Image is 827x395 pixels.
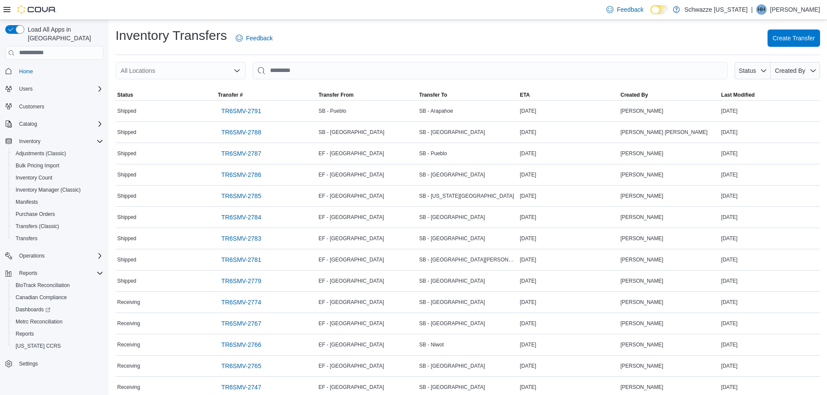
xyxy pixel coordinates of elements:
span: Dark Mode [650,14,651,15]
div: [DATE] [719,127,820,137]
span: Inventory Count [12,173,103,183]
span: [PERSON_NAME] [620,171,663,178]
button: Status [735,62,771,79]
span: Users [16,84,103,94]
a: Inventory Manager (Classic) [12,185,84,195]
span: SB - [GEOGRAPHIC_DATA] [419,235,485,242]
a: Reports [12,329,37,339]
a: TR6SMV-2783 [218,230,265,247]
div: [DATE] [719,276,820,286]
span: [PERSON_NAME] [620,320,663,327]
button: Last Modified [719,90,820,100]
button: Catalog [16,119,40,129]
span: BioTrack Reconciliation [12,280,103,291]
span: SB - Pueblo [419,150,447,157]
span: Settings [19,360,38,367]
button: Operations [2,250,107,262]
span: Transfer From [319,91,354,98]
a: TR6SMV-2766 [218,336,265,353]
a: TR6SMV-2788 [218,124,265,141]
span: Receiving [117,362,140,369]
button: Reports [9,328,107,340]
span: SB - [GEOGRAPHIC_DATA] [419,171,485,178]
span: Status [739,67,756,74]
div: [DATE] [719,233,820,244]
span: [PERSON_NAME] [620,108,663,114]
button: Transfers [9,232,107,245]
a: TR6SMV-2785 [218,187,265,205]
a: TR6SMV-2781 [218,251,265,268]
button: ETA [518,90,619,100]
button: Transfers (Classic) [9,220,107,232]
span: [PERSON_NAME] [620,214,663,221]
span: Purchase Orders [16,211,55,218]
span: TR6SMV-2783 [221,234,261,243]
span: SB - Arapahoe [419,108,453,114]
span: TR6SMV-2791 [221,107,261,115]
span: EF - [GEOGRAPHIC_DATA] [319,214,384,221]
span: Receiving [117,341,140,348]
span: Settings [16,358,103,369]
span: Adjustments (Classic) [16,150,66,157]
div: [DATE] [518,191,619,201]
div: [DATE] [719,361,820,371]
span: Purchase Orders [12,209,103,219]
div: [DATE] [518,170,619,180]
span: [PERSON_NAME] [620,384,663,391]
span: Created By [775,67,805,74]
span: SB - [GEOGRAPHIC_DATA] [419,214,485,221]
span: Transfers [12,233,103,244]
span: Status [117,91,133,98]
a: Transfers [12,233,41,244]
span: Shipped [117,171,136,178]
a: BioTrack Reconciliation [12,280,73,291]
nav: Complex example [5,62,103,393]
span: [PERSON_NAME] [620,362,663,369]
span: Reports [16,330,34,337]
div: Hannah Hall [756,4,767,15]
span: [PERSON_NAME] [620,256,663,263]
div: [DATE] [719,297,820,307]
span: TR6SMV-2788 [221,128,261,137]
span: Transfers (Classic) [12,221,103,232]
span: TR6SMV-2767 [221,319,261,328]
div: [DATE] [518,127,619,137]
span: EF - [GEOGRAPHIC_DATA] [319,256,384,263]
span: Inventory [16,136,103,147]
span: TR6SMV-2786 [221,170,261,179]
button: Manifests [9,196,107,208]
span: Canadian Compliance [12,292,103,303]
span: Transfers (Classic) [16,223,59,230]
span: Receiving [117,299,140,306]
button: Home [2,65,107,78]
span: Customers [19,103,44,110]
a: Adjustments (Classic) [12,148,69,159]
span: Reports [19,270,37,277]
a: Feedback [232,29,276,47]
button: [US_STATE] CCRS [9,340,107,352]
a: Home [16,66,36,77]
span: Shipped [117,108,136,114]
div: [DATE] [518,297,619,307]
button: Metrc Reconciliation [9,316,107,328]
div: [DATE] [719,106,820,116]
a: Purchase Orders [12,209,59,219]
a: TR6SMV-2779 [218,272,265,290]
span: EF - [GEOGRAPHIC_DATA] [319,193,384,199]
a: TR6SMV-2791 [218,102,265,120]
div: [DATE] [719,318,820,329]
div: [DATE] [719,382,820,392]
span: Feedback [617,5,643,14]
span: Last Modified [721,91,755,98]
span: Shipped [117,214,136,221]
span: Create Transfer [773,34,815,42]
span: Dashboards [12,304,103,315]
span: Operations [19,252,45,259]
a: Dashboards [9,304,107,316]
button: Catalog [2,118,107,130]
a: TR6SMV-2784 [218,209,265,226]
button: BioTrack Reconciliation [9,279,107,291]
span: SB - [GEOGRAPHIC_DATA] [419,277,485,284]
span: Created By [620,91,648,98]
span: Shipped [117,193,136,199]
